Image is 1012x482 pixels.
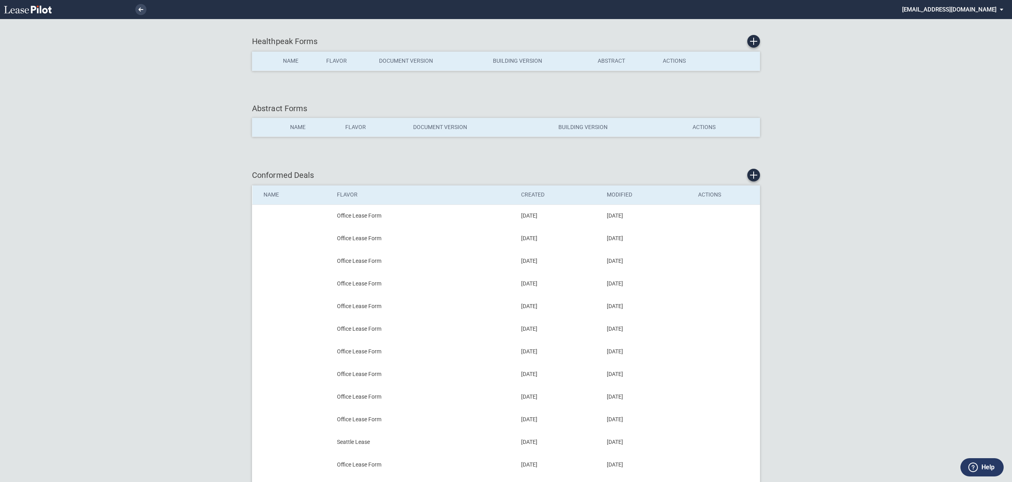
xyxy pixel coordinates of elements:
[331,453,516,476] td: Office Lease Form
[516,340,601,363] td: [DATE]
[408,118,553,137] th: Document Version
[516,185,601,204] th: Created
[487,52,592,71] th: Building Version
[601,408,692,431] td: [DATE]
[516,453,601,476] td: [DATE]
[601,185,692,204] th: Modified
[252,35,760,48] div: Healthpeak Forms
[331,363,516,386] td: Office Lease Form
[516,318,601,340] td: [DATE]
[601,204,692,227] td: [DATE]
[516,272,601,295] td: [DATE]
[331,227,516,250] td: Office Lease Form
[592,52,657,71] th: Abstract
[252,169,760,181] div: Conformed Deals
[516,250,601,272] td: [DATE]
[981,462,995,472] label: Help
[601,295,692,318] td: [DATE]
[331,204,516,227] td: Office Lease Form
[331,272,516,295] td: Office Lease Form
[516,227,601,250] td: [DATE]
[252,185,332,204] th: Name
[687,118,760,137] th: Actions
[960,458,1004,476] button: Help
[601,363,692,386] td: [DATE]
[516,386,601,408] td: [DATE]
[516,408,601,431] td: [DATE]
[321,52,373,71] th: Flavor
[601,272,692,295] td: [DATE]
[516,204,601,227] td: [DATE]
[331,318,516,340] td: Office Lease Form
[601,250,692,272] td: [DATE]
[747,35,760,48] a: Create new Form
[331,295,516,318] td: Office Lease Form
[747,169,760,181] a: Create new conformed deal
[601,453,692,476] td: [DATE]
[331,340,516,363] td: Office Lease Form
[657,52,714,71] th: Actions
[285,118,340,137] th: Name
[601,386,692,408] td: [DATE]
[277,52,321,71] th: Name
[340,118,407,137] th: Flavor
[516,363,601,386] td: [DATE]
[331,185,516,204] th: Flavor
[601,318,692,340] td: [DATE]
[693,185,760,204] th: Actions
[252,103,760,114] div: Abstract Forms
[601,227,692,250] td: [DATE]
[601,431,692,453] td: [DATE]
[331,408,516,431] td: Office Lease Form
[373,52,487,71] th: Document Version
[601,340,692,363] td: [DATE]
[331,250,516,272] td: Office Lease Form
[553,118,687,137] th: Building Version
[516,295,601,318] td: [DATE]
[516,431,601,453] td: [DATE]
[331,386,516,408] td: Office Lease Form
[331,431,516,453] td: Seattle Lease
